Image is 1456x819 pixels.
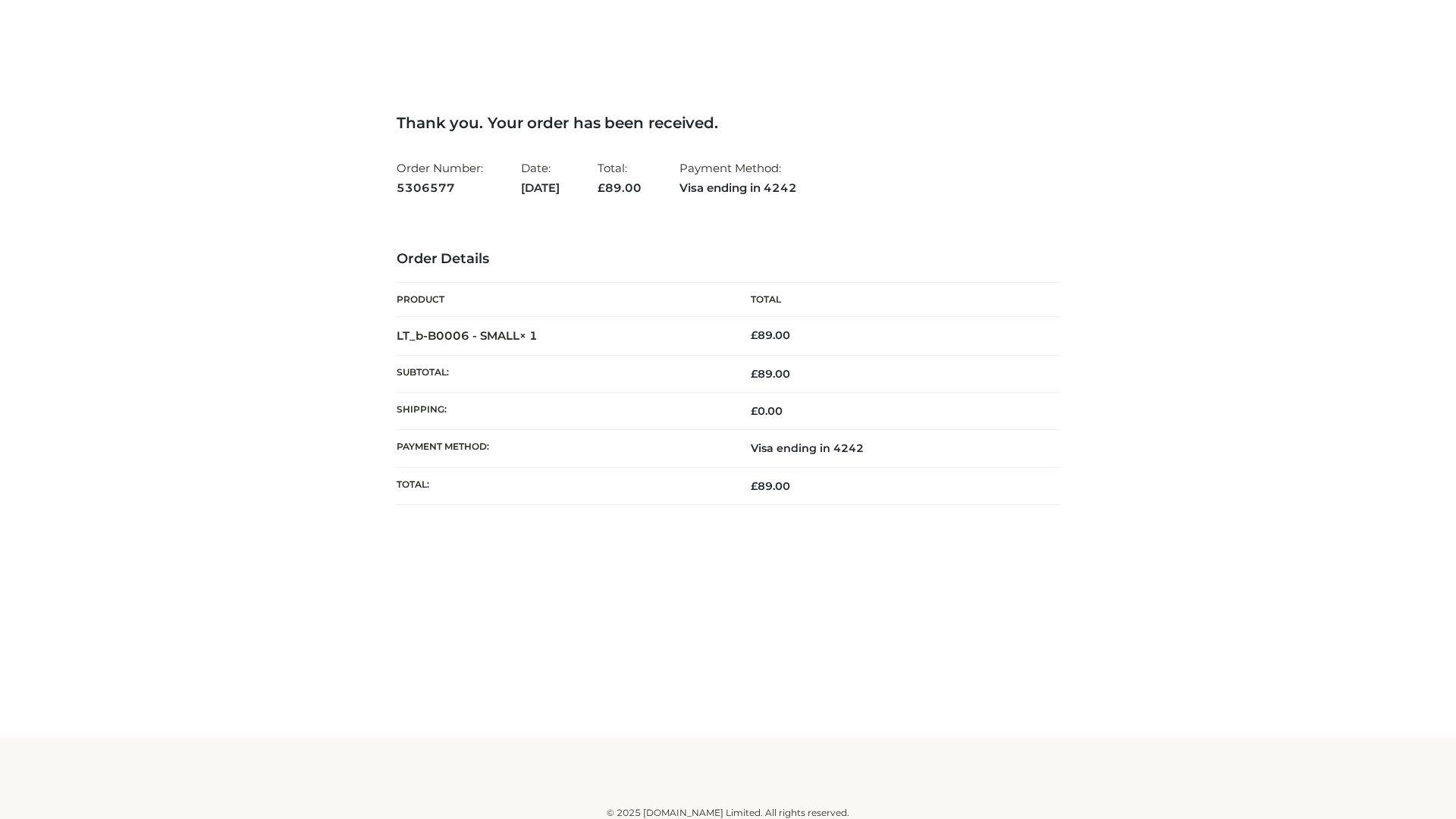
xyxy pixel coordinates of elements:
th: Product [397,283,728,317]
bdi: 0.00 [751,404,783,418]
span: £ [751,328,758,342]
th: Total [728,283,1059,317]
th: Payment method: [397,430,728,467]
span: £ [751,404,758,418]
th: Shipping: [397,393,728,430]
th: Subtotal: [397,355,728,392]
td: Visa ending in 4242 [728,430,1059,467]
span: £ [598,180,605,195]
th: Total: [397,467,728,504]
li: Total: [598,155,642,201]
span: 89.00 [598,180,642,195]
span: £ [751,367,758,381]
strong: [DATE] [521,178,560,198]
span: £ [751,479,758,493]
span: 89.00 [751,479,790,493]
bdi: 89.00 [751,328,790,342]
strong: LT_b-B0006 - SMALL [397,328,538,343]
span: 89.00 [751,367,790,381]
strong: × 1 [519,328,538,343]
li: Date: [521,155,560,201]
li: Payment Method: [679,155,797,201]
h3: Order Details [397,251,1059,268]
h3: Thank you. Your order has been received. [397,114,1059,132]
strong: 5306577 [397,178,483,198]
strong: Visa ending in 4242 [679,178,797,198]
li: Order Number: [397,155,483,201]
